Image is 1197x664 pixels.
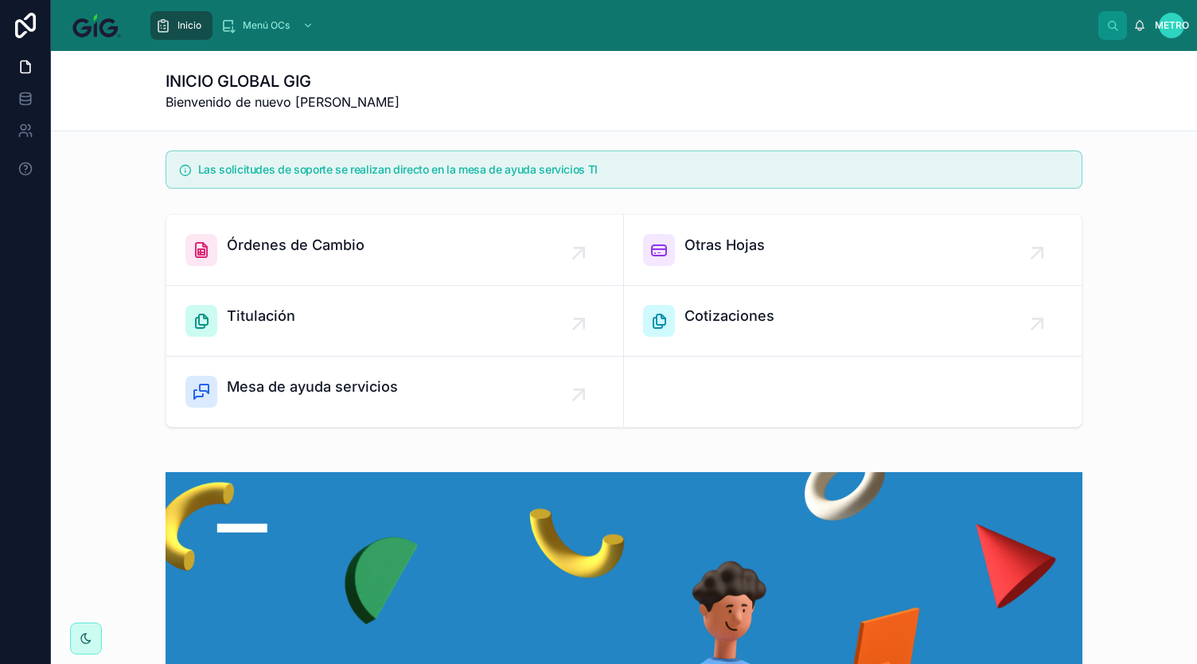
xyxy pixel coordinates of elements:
[64,13,130,38] img: Logotipo de la aplicación
[227,376,398,398] span: Mesa de ayuda servicios
[216,11,322,40] a: Menú OCs
[624,215,1082,286] a: Otras Hojas
[150,11,212,40] a: Inicio
[1155,19,1189,31] font: METRO
[227,305,295,327] span: Titulación
[166,92,400,111] span: Bienvenido de nuevo [PERSON_NAME]
[177,19,201,31] font: Inicio
[198,164,1069,175] h5: Las solicitudes de soporte se realizan directo en la mesa de ayuda servicios TI
[142,8,1098,43] div: contenido desplazable
[166,286,624,357] a: Titulación
[684,234,765,256] span: Otras Hojas
[166,357,624,427] a: Mesa de ayuda servicios
[166,215,624,286] a: Órdenes de Cambio
[243,19,290,31] font: Menú OCs
[684,305,774,327] span: Cotizaciones
[624,286,1082,357] a: Cotizaciones
[227,234,365,256] span: Órdenes de Cambio
[166,70,400,92] h1: INICIO GLOBAL GIG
